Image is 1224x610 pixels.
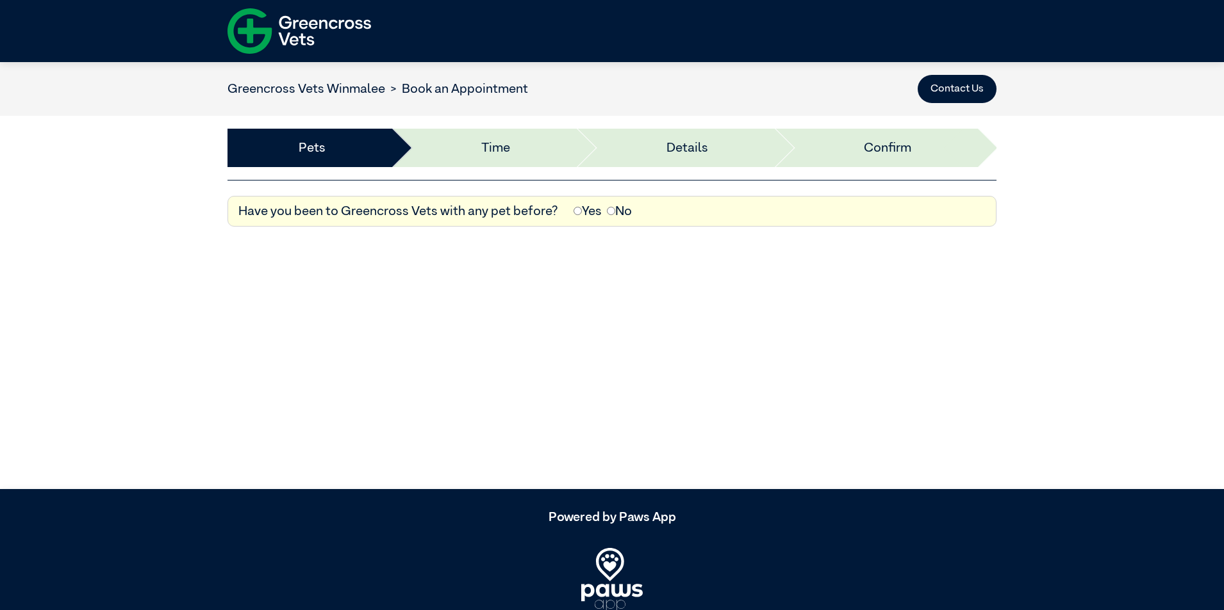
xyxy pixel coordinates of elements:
[238,202,558,221] label: Have you been to Greencross Vets with any pet before?
[607,202,632,221] label: No
[385,79,528,99] li: Book an Appointment
[227,79,528,99] nav: breadcrumb
[299,138,326,157] a: Pets
[918,75,997,103] button: Contact Us
[227,3,371,59] img: f-logo
[607,207,615,215] input: No
[574,207,582,215] input: Yes
[227,510,997,525] h5: Powered by Paws App
[227,83,385,95] a: Greencross Vets Winmalee
[574,202,602,221] label: Yes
